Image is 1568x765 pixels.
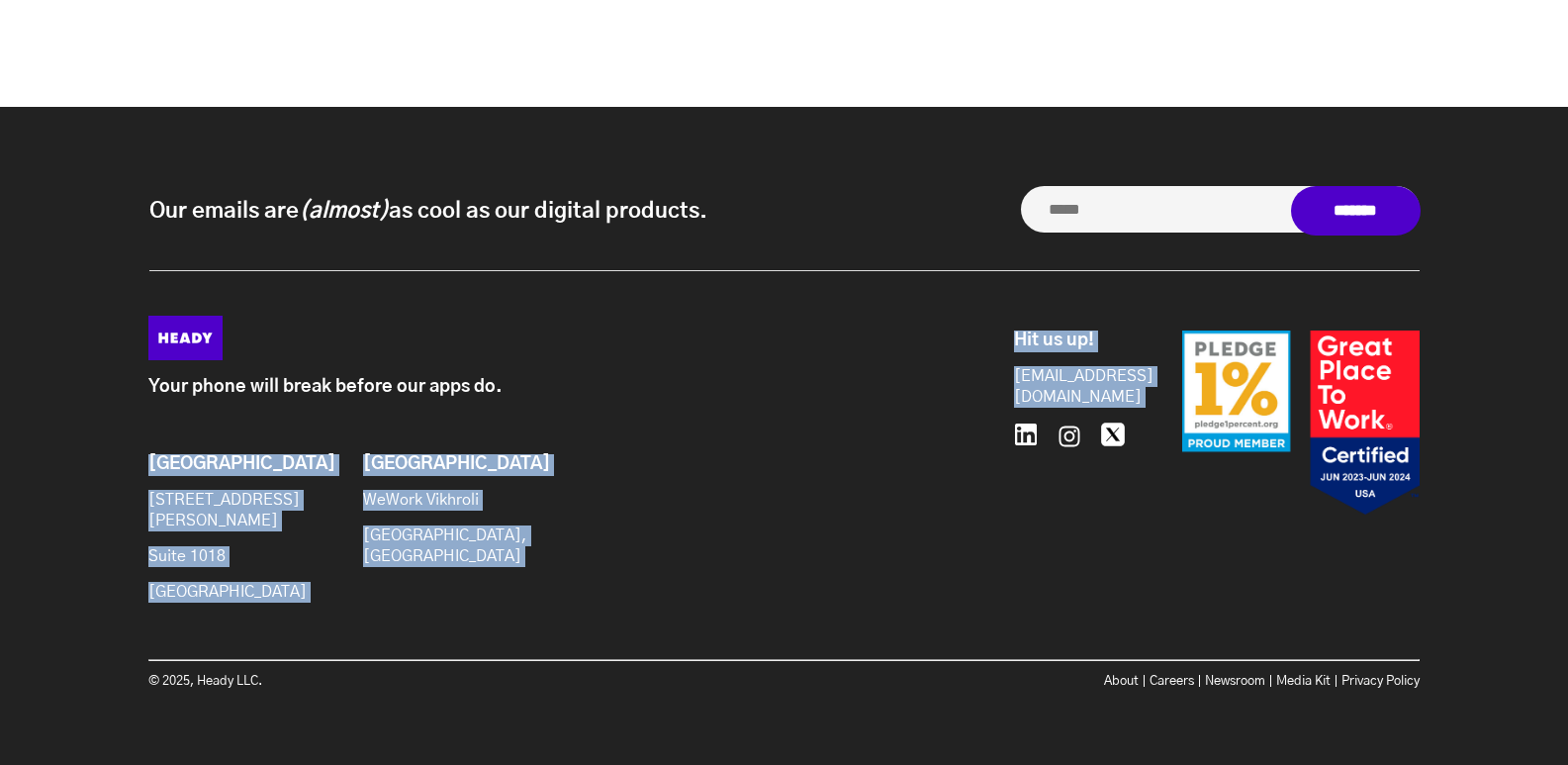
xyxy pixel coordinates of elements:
a: Careers [1150,675,1194,688]
p: [GEOGRAPHIC_DATA], [GEOGRAPHIC_DATA] [363,526,523,567]
p: WeWork Vikhroli [363,490,523,511]
a: Media Kit [1276,675,1331,688]
h6: [GEOGRAPHIC_DATA] [363,454,523,476]
a: [EMAIL_ADDRESS][DOMAIN_NAME] [1014,366,1133,408]
p: Our emails are as cool as our digital products. [149,196,707,226]
p: Suite 1018 [148,546,309,567]
p: [GEOGRAPHIC_DATA] [148,582,309,603]
a: Privacy Policy [1341,675,1420,688]
i: (almost) [299,200,389,222]
p: [STREET_ADDRESS][PERSON_NAME] [148,490,309,531]
img: Heady_Logo_Web-01 (1) [148,316,223,360]
img: Badges-24 [1182,331,1420,516]
p: Your phone will break before our apps do. [148,377,925,398]
h6: Hit us up! [1014,331,1133,352]
p: © 2025, Heady LLC. [148,671,784,692]
a: Newsroom [1205,675,1265,688]
a: About [1104,675,1139,688]
h6: [GEOGRAPHIC_DATA] [148,454,309,476]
